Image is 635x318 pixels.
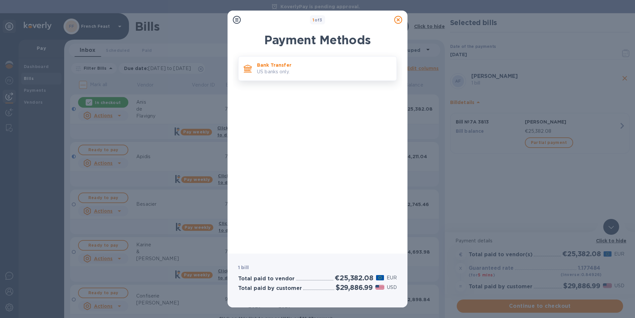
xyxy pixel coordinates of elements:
h2: €25,382.08 [335,274,373,282]
h1: Payment Methods [238,33,397,47]
p: EUR [387,274,397,281]
h3: Total paid to vendor [238,276,295,282]
h3: Total paid by customer [238,285,302,292]
h2: $29,886.99 [336,283,373,292]
b: of 3 [313,18,322,22]
b: 1 bill [238,265,249,270]
span: 1 [313,18,314,22]
img: USD [375,285,384,290]
p: USD [387,284,397,291]
p: Bank Transfer [257,62,391,68]
p: US banks only. [257,68,391,75]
